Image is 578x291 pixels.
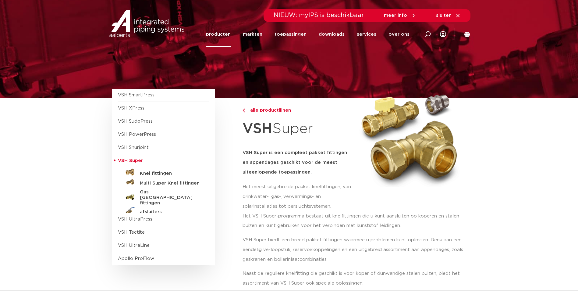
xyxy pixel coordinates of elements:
[140,209,200,215] h5: afsluiters
[140,171,200,176] h5: Knel fittingen
[206,22,410,47] nav: Menu
[243,269,466,288] p: Naast de reguliere knelfitting die geschikt is voor koper of dunwandige stalen buizen, biedt het ...
[243,235,466,264] p: VSH Super biedt een breed pakket fittingen waarmee u problemen kunt oplossen. Denk aan een ééndel...
[118,119,153,124] a: VSH SudoPress
[384,13,407,18] span: meer info
[243,182,353,211] p: Het meest uitgebreide pakket knelfittingen, van drinkwater-, gas-, verwarmings- en solarinstallat...
[357,22,376,47] a: services
[436,13,452,18] span: sluiten
[118,106,144,110] a: VSH XPress
[118,206,209,216] a: afsluiters
[118,93,154,97] a: VSH SmartPress
[118,187,209,206] a: Gas [GEOGRAPHIC_DATA] fittingen
[243,22,262,47] a: markten
[243,148,353,177] h5: VSH Super is een compleet pakket fittingen en appendages geschikt voor de meest uiteenlopende toe...
[243,109,245,113] img: chevron-right.svg
[243,211,466,231] p: Het VSH Super-programma bestaat uit knelfittingen die u kunt aansluiten op koperen en stalen buiz...
[206,22,231,47] a: producten
[118,256,154,261] a: Apollo ProFlow
[118,158,143,163] span: VSH Super
[243,117,353,141] h1: Super
[118,132,156,137] a: VSH PowerPress
[436,13,461,18] a: sluiten
[319,22,345,47] a: downloads
[140,189,200,206] h5: Gas [GEOGRAPHIC_DATA] fittingen
[246,108,291,113] span: alle productlijnen
[140,181,200,186] h5: Multi Super Knel fittingen
[118,243,150,248] a: VSH UltraLine
[118,230,145,235] a: VSH Tectite
[275,22,307,47] a: toepassingen
[274,12,364,18] span: NIEUW: myIPS is beschikbaar
[118,167,209,177] a: Knel fittingen
[440,22,446,47] div: my IPS
[243,122,272,136] strong: VSH
[243,107,353,114] a: alle productlijnen
[118,217,152,221] a: VSH UltraPress
[384,13,416,18] a: meer info
[388,22,410,47] a: over ons
[118,145,149,150] a: VSH Shurjoint
[118,177,209,187] a: Multi Super Knel fittingen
